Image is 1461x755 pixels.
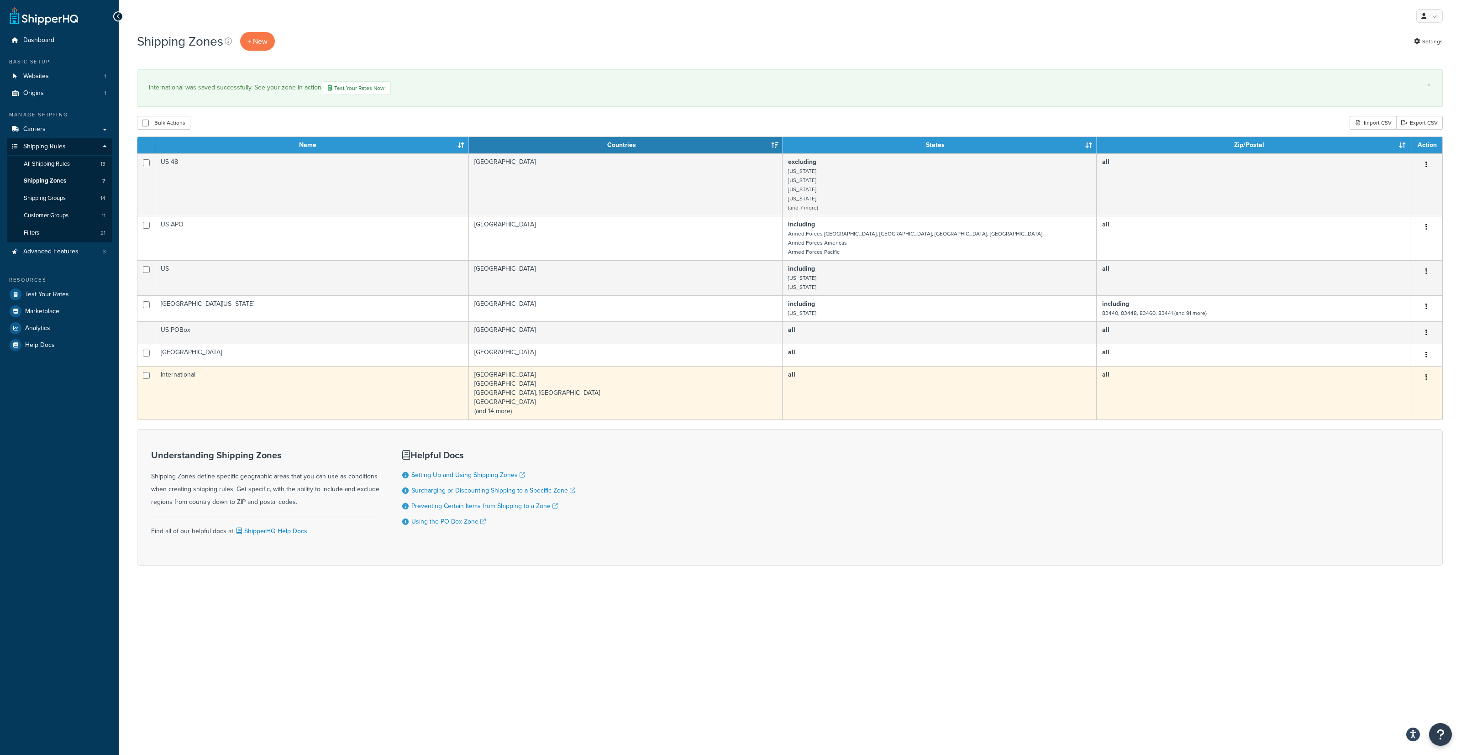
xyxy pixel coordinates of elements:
b: including [788,264,815,273]
a: Surcharging or Discounting Shipping to a Specific Zone [411,486,575,495]
th: Action [1410,137,1442,153]
b: all [1102,220,1109,229]
a: Test Your Rates [7,286,112,303]
th: Countries: activate to sort column ascending [469,137,783,153]
li: Shipping Rules [7,138,112,242]
span: Help Docs [25,341,55,349]
small: (and 7 more) [788,204,818,212]
td: US APO [155,216,469,260]
td: US 48 [155,153,469,216]
li: Shipping Zones [7,173,112,189]
a: + New [240,32,275,51]
span: Customer Groups [24,212,68,220]
td: [GEOGRAPHIC_DATA] [469,260,783,295]
div: Domain: [DOMAIN_NAME] [24,24,100,31]
span: Shipping Zones [24,177,66,185]
b: all [788,370,795,379]
td: US [155,260,469,295]
small: 83440, 83448, 83460, 83441 (and 91 more) [1102,309,1207,317]
span: 1 [104,73,106,80]
li: Websites [7,68,112,85]
a: Customer Groups 11 [7,207,112,224]
a: Dashboard [7,32,112,49]
span: + New [247,36,268,47]
img: tab_domain_overview_orange.svg [26,58,34,65]
small: [US_STATE] [788,176,816,184]
span: 11 [102,212,105,220]
th: Name: activate to sort column ascending [155,137,469,153]
span: Dashboard [23,37,54,44]
td: [GEOGRAPHIC_DATA] [469,295,783,321]
a: Export CSV [1396,116,1443,130]
a: Advanced Features 3 [7,243,112,260]
b: all [1102,370,1109,379]
li: Advanced Features [7,243,112,260]
span: Shipping Groups [24,194,66,202]
img: tab_keywords_by_traffic_grey.svg [92,58,100,65]
th: States: activate to sort column ascending [783,137,1096,153]
td: [GEOGRAPHIC_DATA] [469,153,783,216]
a: Filters 21 [7,225,112,241]
span: Origins [23,89,44,97]
small: [US_STATE] [788,274,816,282]
span: All Shipping Rules [24,160,70,168]
b: including [788,220,815,229]
a: Carriers [7,121,112,138]
a: Origins 1 [7,85,112,102]
li: All Shipping Rules [7,156,112,173]
td: [GEOGRAPHIC_DATA] [155,344,469,366]
img: logo_orange.svg [15,15,22,22]
a: Setting Up and Using Shipping Zones [411,470,525,480]
div: Basic Setup [7,58,112,66]
span: Test Your Rates [25,291,69,299]
b: all [1102,325,1109,335]
a: Test Your Rates Now! [323,81,391,95]
div: Resources [7,276,112,284]
li: Shipping Groups [7,190,112,207]
div: International was saved successfully. See your zone in action [149,81,1431,95]
a: Shipping Zones 7 [7,173,112,189]
h3: Helpful Docs [402,450,575,460]
b: all [788,325,795,335]
li: Filters [7,225,112,241]
b: all [1102,157,1109,167]
img: website_grey.svg [15,24,22,31]
small: Armed Forces [GEOGRAPHIC_DATA], [GEOGRAPHIC_DATA], [GEOGRAPHIC_DATA], [GEOGRAPHIC_DATA] [788,230,1042,238]
b: excluding [788,157,816,167]
span: Shipping Rules [23,143,66,151]
a: Marketplace [7,303,112,320]
h1: Shipping Zones [137,32,223,50]
td: [GEOGRAPHIC_DATA][US_STATE] [155,295,469,321]
a: Preventing Certain Items from Shipping to a Zone [411,501,558,511]
td: [GEOGRAPHIC_DATA] [469,216,783,260]
span: 3 [103,248,106,256]
button: Bulk Actions [137,116,190,130]
small: [US_STATE] [788,185,816,194]
a: Settings [1414,35,1443,48]
small: Armed Forces Pacific [788,248,840,256]
small: [US_STATE] [788,167,816,175]
a: Help Docs [7,337,112,353]
b: including [788,299,815,309]
div: Keywords by Traffic [102,58,151,64]
span: Websites [23,73,49,80]
a: All Shipping Rules 13 [7,156,112,173]
a: ShipperHQ Help Docs [235,526,307,536]
a: × [1427,81,1431,89]
span: 21 [100,229,105,237]
b: all [1102,347,1109,357]
th: Zip/Postal: activate to sort column ascending [1097,137,1410,153]
div: Manage Shipping [7,111,112,119]
span: 14 [100,194,105,202]
small: Armed Forces Americas [788,239,847,247]
span: Marketplace [25,308,59,315]
div: Import CSV [1350,116,1396,130]
span: Analytics [25,325,50,332]
button: Open Resource Center [1429,723,1452,746]
span: 7 [102,177,105,185]
td: [GEOGRAPHIC_DATA] [469,344,783,366]
span: 13 [100,160,105,168]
